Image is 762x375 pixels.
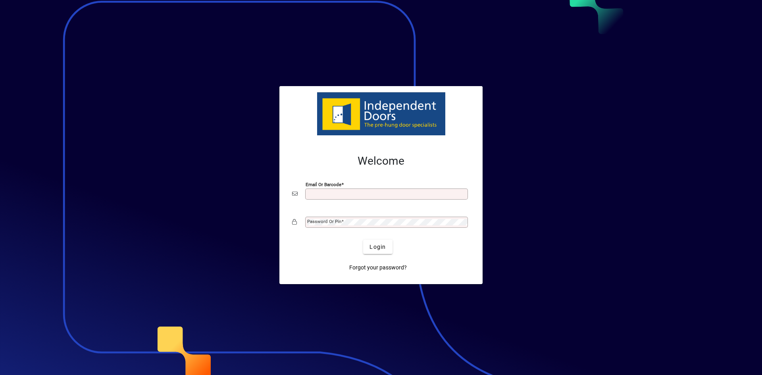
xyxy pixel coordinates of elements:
span: Forgot your password? [349,263,407,272]
mat-label: Email or Barcode [306,182,341,187]
span: Login [369,243,386,251]
mat-label: Password or Pin [307,219,341,224]
a: Forgot your password? [346,260,410,275]
button: Login [363,240,392,254]
h2: Welcome [292,154,470,168]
